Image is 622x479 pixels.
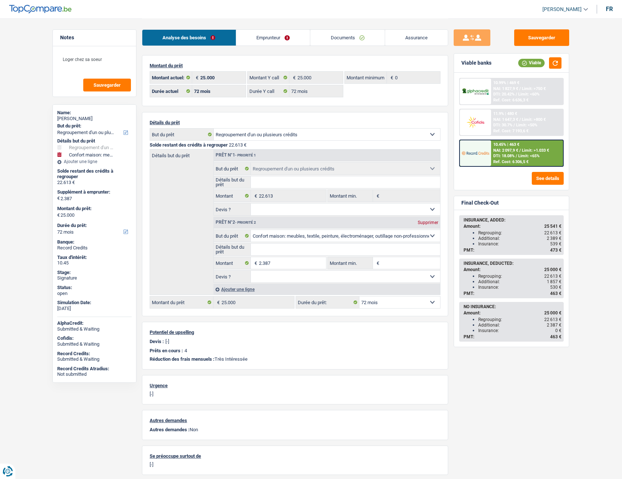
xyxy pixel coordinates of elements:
[547,236,561,241] span: 2 389 €
[522,148,549,153] span: Limit: >1.033 €
[150,356,215,362] span: Réduction des frais mensuels :
[493,159,528,164] div: Ref. Cost: 6 306,5 €
[478,279,561,284] div: Additional:
[464,224,561,229] div: Amount:
[493,154,515,158] span: DTI: 18.08%
[213,296,222,308] span: €
[57,255,132,260] div: Taux d'intérêt:
[150,427,440,432] p: Non
[493,148,518,153] span: NAI: 2 097,9 €
[251,190,259,202] span: €
[150,72,192,83] label: Montant actuel:
[150,85,192,97] label: Durée actuel
[150,339,164,344] p: Devis :
[328,190,373,202] label: Montant min.
[251,257,259,269] span: €
[57,206,130,212] label: Montant du prêt:
[464,248,561,253] div: PMT:
[57,366,132,372] div: Record Credits Atradius:
[478,236,561,241] div: Additional:
[150,383,440,388] p: Urgence
[214,244,251,255] label: Détails but du prêt
[142,30,236,46] a: Analyse des besoins
[150,462,440,467] p: [-]
[544,274,561,279] span: 22 613 €
[83,79,131,91] button: Sauvegarder
[550,241,561,246] span: 539 €
[516,92,517,97] span: /
[519,86,521,91] span: /
[464,267,561,272] div: Amount:
[214,257,251,269] label: Montant
[57,239,132,245] div: Banque:
[328,257,373,269] label: Montant min.
[192,72,200,83] span: €
[478,230,561,235] div: Regrouping:
[550,334,561,339] span: 463 €
[550,285,561,290] span: 530 €
[478,323,561,328] div: Additional:
[57,195,60,201] span: €
[478,317,561,322] div: Regrouping:
[537,3,588,15] a: [PERSON_NAME]
[493,98,528,102] div: Ref. Cost: 6 636,3 €
[214,176,251,188] label: Détails but du prêt
[57,285,132,291] div: Status:
[493,86,518,91] span: NAI: 1 827,9 €
[519,148,521,153] span: /
[214,271,251,282] label: Devis ?
[373,190,381,202] span: €
[150,418,440,423] p: Autres demandes
[213,284,440,295] div: Ajouter une ligne
[493,111,517,116] div: 11.9% | 480 €
[416,220,440,225] div: Supprimer
[547,279,561,284] span: 1 857 €
[478,328,561,333] div: Insurance:
[150,150,213,158] label: Détails but du prêt
[547,323,561,328] span: 2 387 €
[461,200,499,206] div: Final Check-Out
[493,80,519,85] div: 10.99% | 469 €
[214,153,258,158] div: Prêt n°1
[387,72,395,83] span: €
[235,153,256,157] span: - Priorité 1
[462,115,489,129] img: Cofidis
[57,116,132,122] div: [PERSON_NAME]
[544,224,561,229] span: 25 541 €
[57,356,132,362] div: Submitted & Waiting
[150,120,440,125] p: Détails du prêt
[57,212,60,218] span: €
[150,63,440,68] p: Montant du prêt
[606,6,613,12] div: fr
[57,110,132,116] div: Name:
[385,30,448,46] a: Assurance
[214,220,258,225] div: Prêt n°2
[150,348,183,353] p: Prêts en cours :
[550,248,561,253] span: 473 €
[518,92,539,97] span: Limit: <60%
[373,257,381,269] span: €
[57,270,132,275] div: Stage:
[464,291,561,296] div: PMT:
[493,123,512,127] span: DTI: 30.7%
[493,117,518,122] span: NAI: 1 647,3 €
[464,261,561,266] div: INSURANCE, DEDUCTED:
[493,142,519,147] div: 10.45% | 463 €
[296,296,359,308] label: Durée du prêt:
[513,123,515,127] span: /
[236,30,310,46] a: Emprunteur
[150,142,228,148] span: Solde restant des crédits à regrouper
[57,159,132,164] div: Ajouter une ligne
[544,267,561,272] span: 25 000 €
[229,142,246,148] span: 22.613 €
[9,5,72,14] img: TopCompare Logo
[184,348,187,353] p: 4
[514,29,569,46] button: Sauvegarder
[478,285,561,290] div: Insurance:
[214,230,251,242] label: But du prêt
[461,60,491,66] div: Viable banks
[150,356,440,362] p: Très Intéressée
[518,59,545,67] div: Viable
[555,328,561,333] span: 0 €
[57,341,132,347] div: Submitted & Waiting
